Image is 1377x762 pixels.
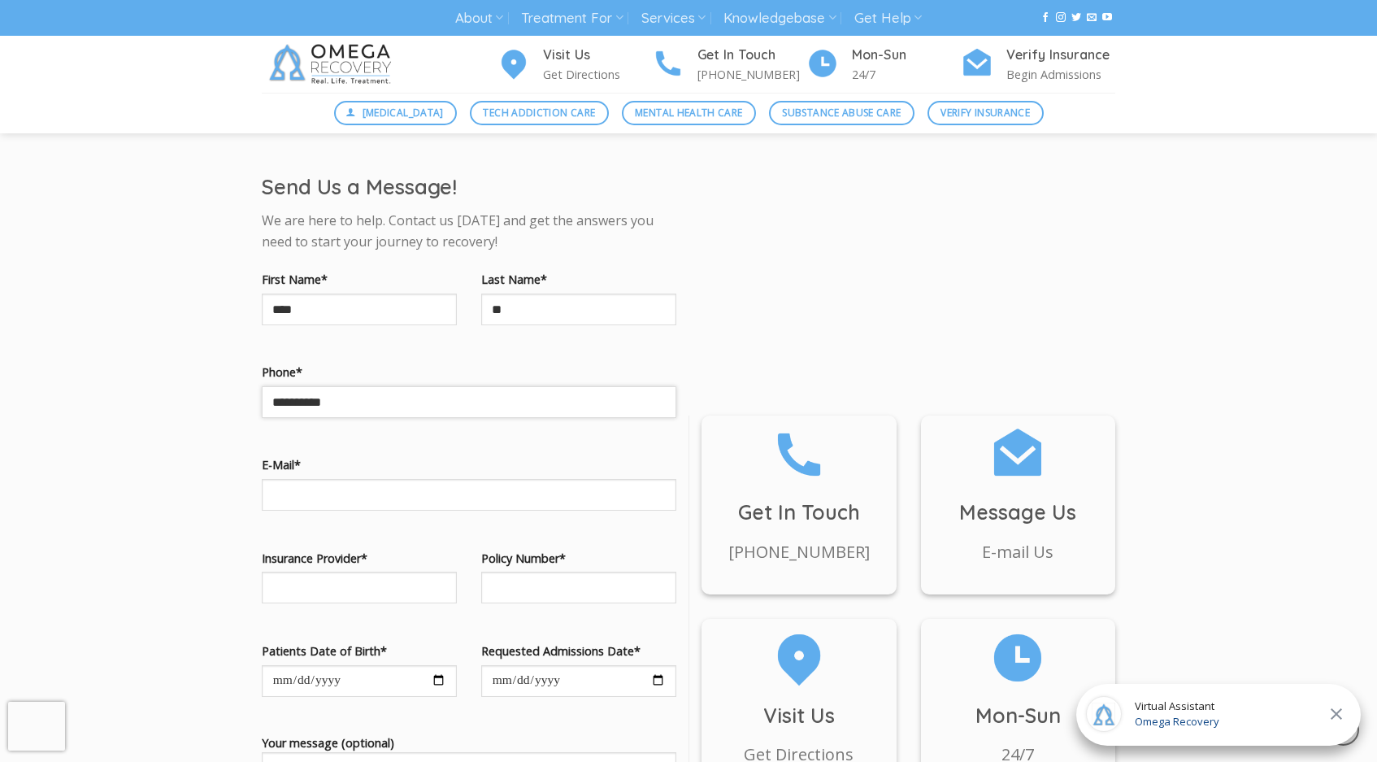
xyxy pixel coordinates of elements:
[702,699,897,732] h3: Visit Us
[363,105,444,120] span: [MEDICAL_DATA]
[702,539,897,565] p: [PHONE_NUMBER]
[262,549,457,568] label: Insurance Provider*
[854,3,922,33] a: Get Help
[262,36,404,93] img: Omega Recovery
[697,65,806,84] p: [PHONE_NUMBER]
[1071,12,1081,24] a: Follow on Twitter
[262,270,457,289] label: First Name*
[635,105,742,120] span: Mental Health Care
[1056,12,1066,24] a: Follow on Instagram
[921,539,1116,565] p: E-mail Us
[921,424,1116,565] a: Message Us E-mail Us
[852,65,961,84] p: 24/7
[652,45,806,85] a: Get In Touch [PHONE_NUMBER]
[1087,12,1097,24] a: Send us an email
[481,270,676,289] label: Last Name*
[483,105,595,120] span: Tech Addiction Care
[481,549,676,568] label: Policy Number*
[455,3,503,33] a: About
[641,3,706,33] a: Services
[543,65,652,84] p: Get Directions
[497,45,652,85] a: Visit Us Get Directions
[262,642,457,660] label: Patients Date of Birth*
[262,363,676,381] label: Phone*
[961,45,1115,85] a: Verify Insurance Begin Admissions
[769,101,914,125] a: Substance Abuse Care
[940,105,1030,120] span: Verify Insurance
[622,101,756,125] a: Mental Health Care
[262,211,676,252] p: We are here to help. Contact us [DATE] and get the answers you need to start your journey to reco...
[697,45,806,66] h4: Get In Touch
[521,3,623,33] a: Treatment For
[262,455,676,474] label: E-Mail*
[262,173,676,200] h2: Send Us a Message!
[1102,12,1112,24] a: Follow on YouTube
[702,496,897,529] h3: Get In Touch
[702,424,897,565] a: Get In Touch [PHONE_NUMBER]
[921,496,1116,529] h3: Message Us
[1040,12,1050,24] a: Follow on Facebook
[1006,45,1115,66] h4: Verify Insurance
[921,699,1116,732] h3: Mon-Sun
[782,105,901,120] span: Substance Abuse Care
[470,101,609,125] a: Tech Addiction Care
[481,642,676,660] label: Requested Admissions Date*
[723,3,836,33] a: Knowledgebase
[852,45,961,66] h4: Mon-Sun
[927,101,1044,125] a: Verify Insurance
[543,45,652,66] h4: Visit Us
[334,101,458,125] a: [MEDICAL_DATA]
[1006,65,1115,84] p: Begin Admissions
